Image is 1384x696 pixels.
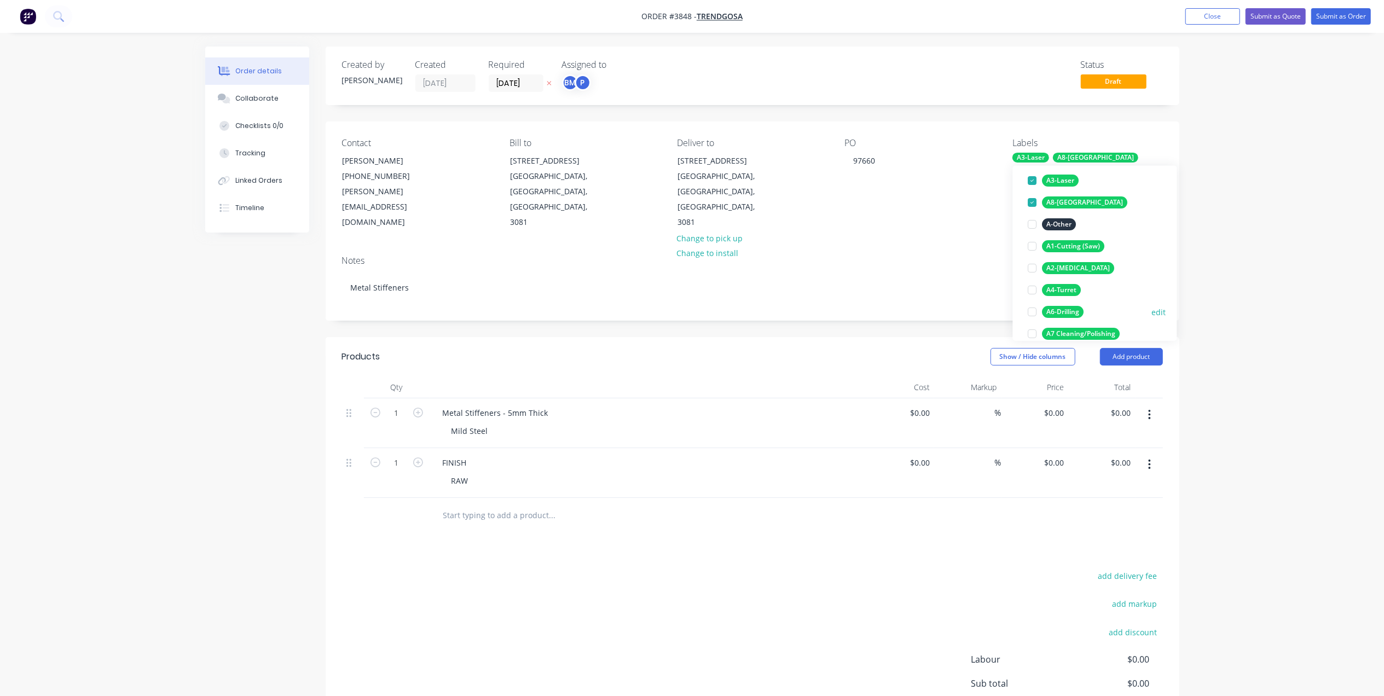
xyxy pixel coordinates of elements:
[333,153,443,230] div: [PERSON_NAME][PHONE_NUMBER][PERSON_NAME][EMAIL_ADDRESS][DOMAIN_NAME]
[235,148,265,158] div: Tracking
[205,57,309,85] button: Order details
[1024,195,1132,210] button: A8-[GEOGRAPHIC_DATA]
[510,169,601,230] div: [GEOGRAPHIC_DATA], [GEOGRAPHIC_DATA], [GEOGRAPHIC_DATA], 3081
[1001,376,1069,398] div: Price
[205,85,309,112] button: Collaborate
[1024,260,1119,276] button: A2-[MEDICAL_DATA]
[489,60,549,70] div: Required
[1068,653,1149,666] span: $0.00
[343,153,433,169] div: [PERSON_NAME]
[20,8,36,25] img: Factory
[1103,624,1163,639] button: add discount
[343,184,433,230] div: [PERSON_NAME][EMAIL_ADDRESS][DOMAIN_NAME]
[867,376,935,398] div: Cost
[205,140,309,167] button: Tracking
[1311,8,1371,25] button: Submit as Order
[342,138,492,148] div: Contact
[934,376,1001,398] div: Markup
[1043,262,1115,274] div: A2-[MEDICAL_DATA]
[1012,153,1049,163] div: A3-Laser
[677,169,768,230] div: [GEOGRAPHIC_DATA], [GEOGRAPHIC_DATA], [GEOGRAPHIC_DATA], 3081
[971,677,1069,690] span: Sub total
[1024,304,1088,320] button: A6-Drilling
[1043,196,1128,208] div: A8-[GEOGRAPHIC_DATA]
[562,74,591,91] button: BMP
[995,407,1001,419] span: %
[1185,8,1240,25] button: Close
[562,74,578,91] div: BM
[677,138,827,148] div: Deliver to
[205,112,309,140] button: Checklists 0/0
[205,194,309,222] button: Timeline
[343,169,433,184] div: [PHONE_NUMBER]
[342,60,402,70] div: Created by
[364,376,430,398] div: Qty
[1024,239,1109,254] button: A1-Cutting (Saw)
[995,456,1001,469] span: %
[415,60,476,70] div: Created
[1012,138,1162,148] div: Labels
[668,153,778,230] div: [STREET_ADDRESS][GEOGRAPHIC_DATA], [GEOGRAPHIC_DATA], [GEOGRAPHIC_DATA], 3081
[1043,306,1084,318] div: A6-Drilling
[501,153,610,230] div: [STREET_ADDRESS][GEOGRAPHIC_DATA], [GEOGRAPHIC_DATA], [GEOGRAPHIC_DATA], 3081
[845,138,995,148] div: PO
[235,66,282,76] div: Order details
[443,423,497,439] div: Mild Steel
[1043,240,1105,252] div: A1-Cutting (Saw)
[1081,74,1146,88] span: Draft
[1152,306,1166,317] button: edit
[575,74,591,91] div: P
[1024,326,1125,341] button: A7 Cleaning/Polishing
[1081,60,1163,70] div: Status
[510,153,601,169] div: [STREET_ADDRESS]
[443,504,662,526] input: Start typing to add a product...
[235,121,283,131] div: Checklists 0/0
[342,74,402,86] div: [PERSON_NAME]
[1100,348,1163,366] button: Add product
[205,167,309,194] button: Linked Orders
[1053,153,1138,163] div: A8-[GEOGRAPHIC_DATA]
[1107,596,1163,611] button: add markup
[845,153,884,169] div: 97660
[1024,173,1084,188] button: A3-Laser
[235,176,282,185] div: Linked Orders
[342,350,380,363] div: Products
[671,230,749,245] button: Change to pick up
[971,653,1069,666] span: Labour
[434,455,476,471] div: FINISH
[1043,328,1120,340] div: A7 Cleaning/Polishing
[509,138,659,148] div: Bill to
[342,256,1163,266] div: Notes
[1043,175,1079,187] div: A3-Laser
[641,11,697,22] span: Order #3848 -
[434,405,557,421] div: Metal Stiffeners - 5mm Thick
[235,203,264,213] div: Timeline
[677,153,768,169] div: [STREET_ADDRESS]
[1246,8,1306,25] button: Submit as Quote
[562,60,671,70] div: Assigned to
[1068,376,1136,398] div: Total
[1024,217,1081,232] button: A-Other
[1024,282,1086,298] button: A4-Turret
[1092,569,1163,583] button: add delivery fee
[991,348,1075,366] button: Show / Hide columns
[342,271,1163,304] div: Metal Stiffeners
[697,11,743,22] a: Trendgosa
[443,473,477,489] div: RAW
[1068,677,1149,690] span: $0.00
[235,94,279,103] div: Collaborate
[671,246,744,260] button: Change to install
[1043,218,1076,230] div: A-Other
[1043,284,1081,296] div: A4-Turret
